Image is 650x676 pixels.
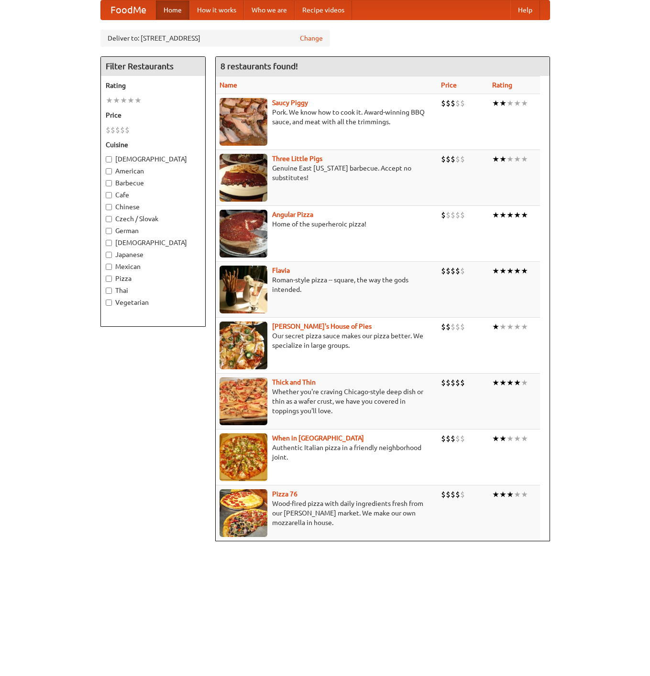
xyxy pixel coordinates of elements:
[272,378,316,386] a: Thick and Thin
[106,95,113,106] li: ★
[451,377,455,388] li: $
[106,276,112,282] input: Pizza
[244,0,295,20] a: Who we are
[507,210,514,220] li: ★
[492,322,499,332] li: ★
[451,433,455,444] li: $
[446,322,451,332] li: $
[100,30,330,47] div: Deliver to: [STREET_ADDRESS]
[106,252,112,258] input: Japanese
[492,266,499,276] li: ★
[446,98,451,108] li: $
[272,490,297,498] a: Pizza 76
[220,322,267,369] img: luigis.jpg
[441,377,446,388] li: $
[106,262,200,271] label: Mexican
[106,166,200,176] label: American
[521,154,528,164] li: ★
[441,433,446,444] li: $
[514,433,521,444] li: ★
[220,275,434,294] p: Roman-style pizza -- square, the way the gods intended.
[272,211,313,218] a: Angular Pizza
[460,210,465,220] li: $
[460,154,465,164] li: $
[272,155,322,162] a: Three Little Pigs
[451,489,455,500] li: $
[106,190,200,200] label: Cafe
[220,107,434,127] p: Pork. We know how to cook it. Award-winning BBQ sauce, and meat with all the trimmings.
[127,95,134,106] li: ★
[125,125,130,135] li: $
[156,0,189,20] a: Home
[499,322,507,332] li: ★
[460,489,465,500] li: $
[106,286,200,295] label: Thai
[521,377,528,388] li: ★
[492,98,499,108] li: ★
[106,180,112,186] input: Barbecue
[455,210,460,220] li: $
[106,300,112,306] input: Vegetarian
[101,0,156,20] a: FoodMe
[455,98,460,108] li: $
[460,266,465,276] li: $
[120,125,125,135] li: $
[446,266,451,276] li: $
[499,98,507,108] li: ★
[446,377,451,388] li: $
[499,266,507,276] li: ★
[507,98,514,108] li: ★
[514,489,521,500] li: ★
[300,33,323,43] a: Change
[101,57,205,76] h4: Filter Restaurants
[220,499,434,527] p: Wood-fired pizza with daily ingredients fresh from our [PERSON_NAME] market. We make our own mozz...
[106,214,200,224] label: Czech / Slovak
[106,226,200,236] label: German
[507,266,514,276] li: ★
[272,267,290,274] a: Flavia
[120,95,127,106] li: ★
[106,228,112,234] input: German
[110,125,115,135] li: $
[492,433,499,444] li: ★
[272,322,372,330] a: [PERSON_NAME]'s House of Pies
[514,322,521,332] li: ★
[446,489,451,500] li: $
[106,81,200,90] h5: Rating
[514,210,521,220] li: ★
[106,178,200,188] label: Barbecue
[446,210,451,220] li: $
[499,377,507,388] li: ★
[514,98,521,108] li: ★
[106,238,200,247] label: [DEMOGRAPHIC_DATA]
[455,154,460,164] li: $
[460,322,465,332] li: $
[499,210,507,220] li: ★
[115,125,120,135] li: $
[451,322,455,332] li: $
[451,154,455,164] li: $
[106,110,200,120] h5: Price
[106,202,200,212] label: Chinese
[220,433,267,481] img: wheninrome.jpg
[220,62,298,71] ng-pluralize: 8 restaurants found!
[295,0,352,20] a: Recipe videos
[441,210,446,220] li: $
[521,489,528,500] li: ★
[106,168,112,174] input: American
[106,240,112,246] input: [DEMOGRAPHIC_DATA]
[106,140,200,150] h5: Cuisine
[499,489,507,500] li: ★
[446,433,451,444] li: $
[106,154,200,164] label: [DEMOGRAPHIC_DATA]
[441,98,446,108] li: $
[455,266,460,276] li: $
[455,489,460,500] li: $
[455,433,460,444] li: $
